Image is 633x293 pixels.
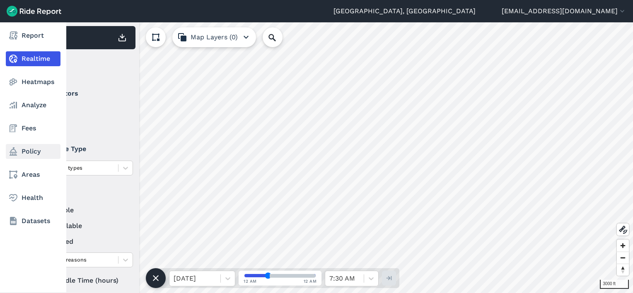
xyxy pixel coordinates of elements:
[34,121,133,131] label: Spin
[34,205,133,215] label: available
[6,214,60,228] a: Datasets
[304,278,317,284] span: 12 AM
[27,22,633,293] canvas: Map
[617,252,629,264] button: Zoom out
[333,6,476,16] a: [GEOGRAPHIC_DATA], [GEOGRAPHIC_DATA]
[502,6,626,16] button: [EMAIL_ADDRESS][DOMAIN_NAME]
[6,51,60,66] a: Realtime
[6,121,60,136] a: Fees
[6,74,60,89] a: Heatmaps
[600,280,629,289] div: 3000 ft
[6,190,60,205] a: Health
[34,182,132,205] summary: Status
[34,273,133,288] div: Idle Time (hours)
[263,27,296,47] input: Search Location or Vehicles
[617,240,629,252] button: Zoom in
[30,53,135,79] div: Filter
[6,98,60,113] a: Analyze
[34,137,132,161] summary: Vehicle Type
[172,27,256,47] button: Map Layers (0)
[244,278,257,284] span: 12 AM
[34,237,133,247] label: reserved
[6,28,60,43] a: Report
[6,144,60,159] a: Policy
[7,6,61,17] img: Ride Report
[34,221,133,231] label: unavailable
[6,167,60,182] a: Areas
[617,264,629,276] button: Reset bearing to north
[34,82,132,105] summary: Operators
[34,105,133,115] label: Lime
